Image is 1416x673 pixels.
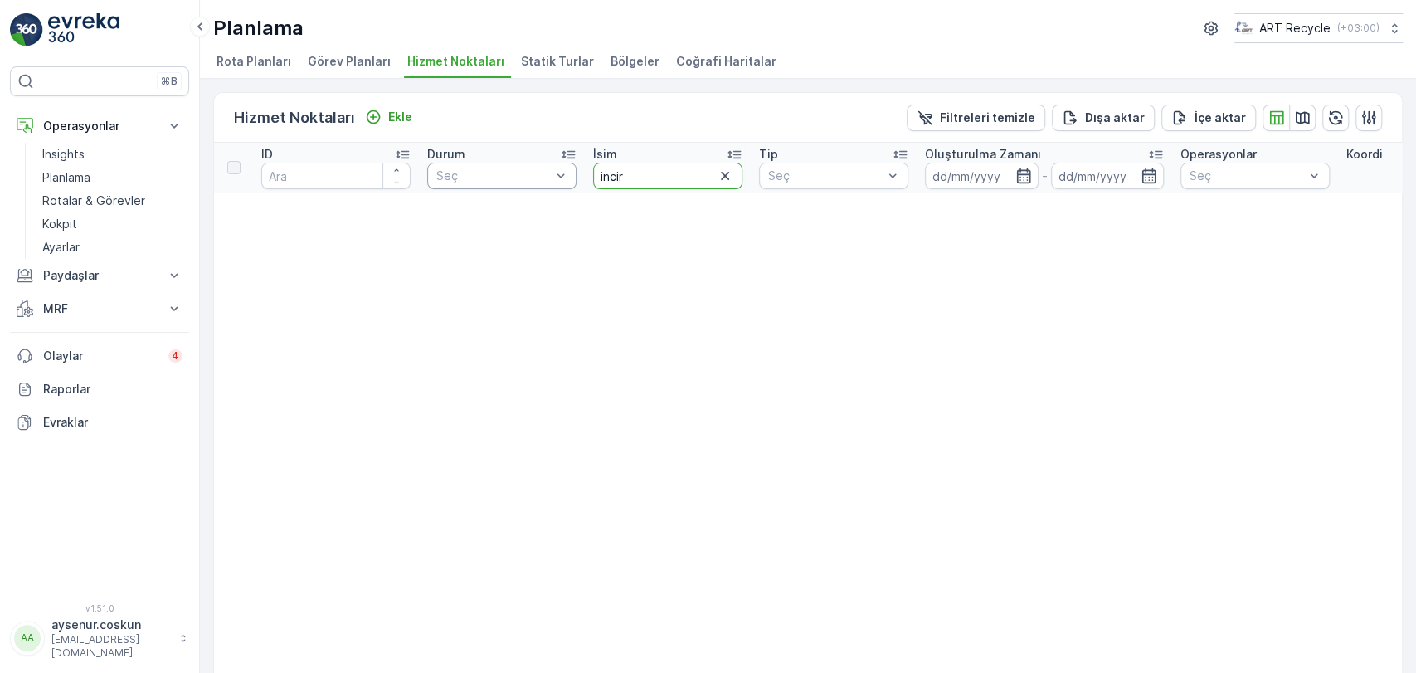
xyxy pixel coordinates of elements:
[261,146,273,163] p: ID
[48,13,119,46] img: logo_light-DOdMpM7g.png
[10,406,189,439] a: Evraklar
[521,53,594,70] span: Statik Turlar
[42,239,80,256] p: Ayarlar
[925,163,1039,189] input: dd/mm/yyyy
[43,414,182,431] p: Evraklar
[308,53,391,70] span: Görev Planları
[940,110,1035,126] p: Filtreleri temizle
[1234,19,1253,37] img: image_23.png
[1051,163,1165,189] input: dd/mm/yyyy
[759,146,778,163] p: Tip
[768,168,883,184] p: Seç
[36,166,189,189] a: Planlama
[36,143,189,166] a: Insights
[388,109,412,125] p: Ekle
[10,339,189,373] a: Olaylar4
[43,381,182,397] p: Raporlar
[43,267,156,284] p: Paydaşlar
[217,53,291,70] span: Rota Planları
[10,259,189,292] button: Paydaşlar
[1259,20,1331,37] p: ART Recycle
[42,193,145,209] p: Rotalar & Görevler
[1195,110,1246,126] p: İçe aktar
[172,349,179,363] p: 4
[1085,110,1145,126] p: Dışa aktar
[1042,166,1048,186] p: -
[436,168,551,184] p: Seç
[213,15,304,41] p: Planlama
[36,212,189,236] a: Kokpit
[427,146,465,163] p: Durum
[1346,146,1415,163] p: Koordinatlar
[1052,105,1155,131] button: Dışa aktar
[42,216,77,232] p: Kokpit
[593,146,617,163] p: İsim
[1180,146,1257,163] p: Operasyonlar
[407,53,504,70] span: Hizmet Noktaları
[161,75,178,88] p: ⌘B
[907,105,1045,131] button: Filtreleri temizle
[43,118,156,134] p: Operasyonlar
[261,163,411,189] input: Ara
[10,603,189,613] span: v 1.51.0
[43,300,156,317] p: MRF
[42,146,85,163] p: Insights
[43,348,158,364] p: Olaylar
[36,236,189,259] a: Ayarlar
[36,189,189,212] a: Rotalar & Görevler
[1337,22,1380,35] p: ( +03:00 )
[42,169,90,186] p: Planlama
[358,107,419,127] button: Ekle
[10,373,189,406] a: Raporlar
[10,110,189,143] button: Operasyonlar
[10,13,43,46] img: logo
[10,617,189,660] button: AAaysenur.coskun[EMAIL_ADDRESS][DOMAIN_NAME]
[1234,13,1403,43] button: ART Recycle(+03:00)
[676,53,776,70] span: Coğrafi Haritalar
[1161,105,1256,131] button: İçe aktar
[14,625,41,651] div: AA
[10,292,189,325] button: MRF
[51,617,171,633] p: aysenur.coskun
[1190,168,1304,184] p: Seç
[51,633,171,660] p: [EMAIL_ADDRESS][DOMAIN_NAME]
[925,146,1041,163] p: Oluşturulma Zamanı
[611,53,659,70] span: Bölgeler
[593,163,742,189] input: Ara
[234,106,355,129] p: Hizmet Noktaları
